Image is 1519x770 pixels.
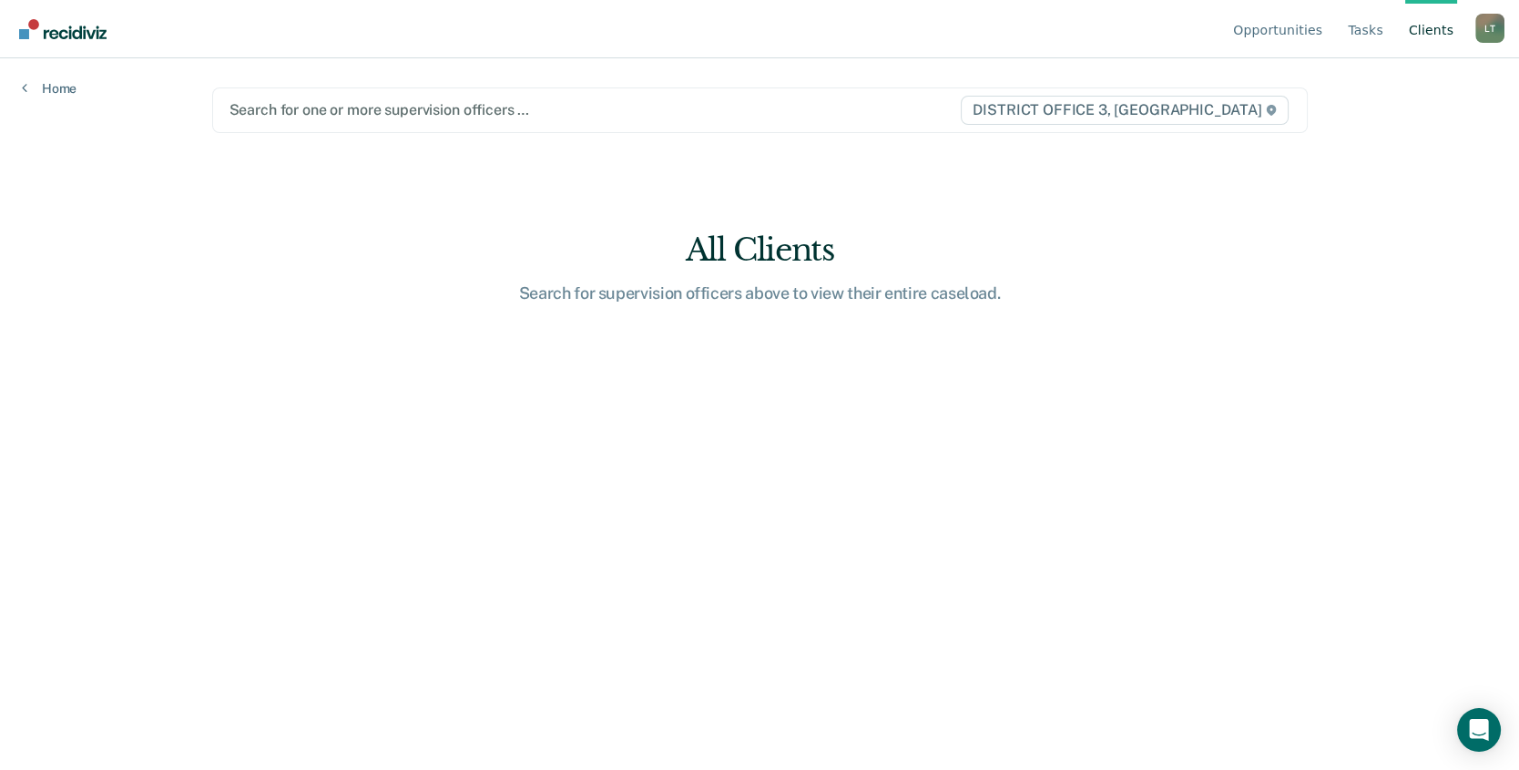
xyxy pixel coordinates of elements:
[961,96,1288,125] span: DISTRICT OFFICE 3, [GEOGRAPHIC_DATA]
[1475,14,1504,43] div: L T
[1457,708,1501,752] div: Open Intercom Messenger
[22,80,76,97] a: Home
[468,231,1051,269] div: All Clients
[19,19,107,39] img: Recidiviz
[1475,14,1504,43] button: Profile dropdown button
[468,283,1051,303] div: Search for supervision officers above to view their entire caseload.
